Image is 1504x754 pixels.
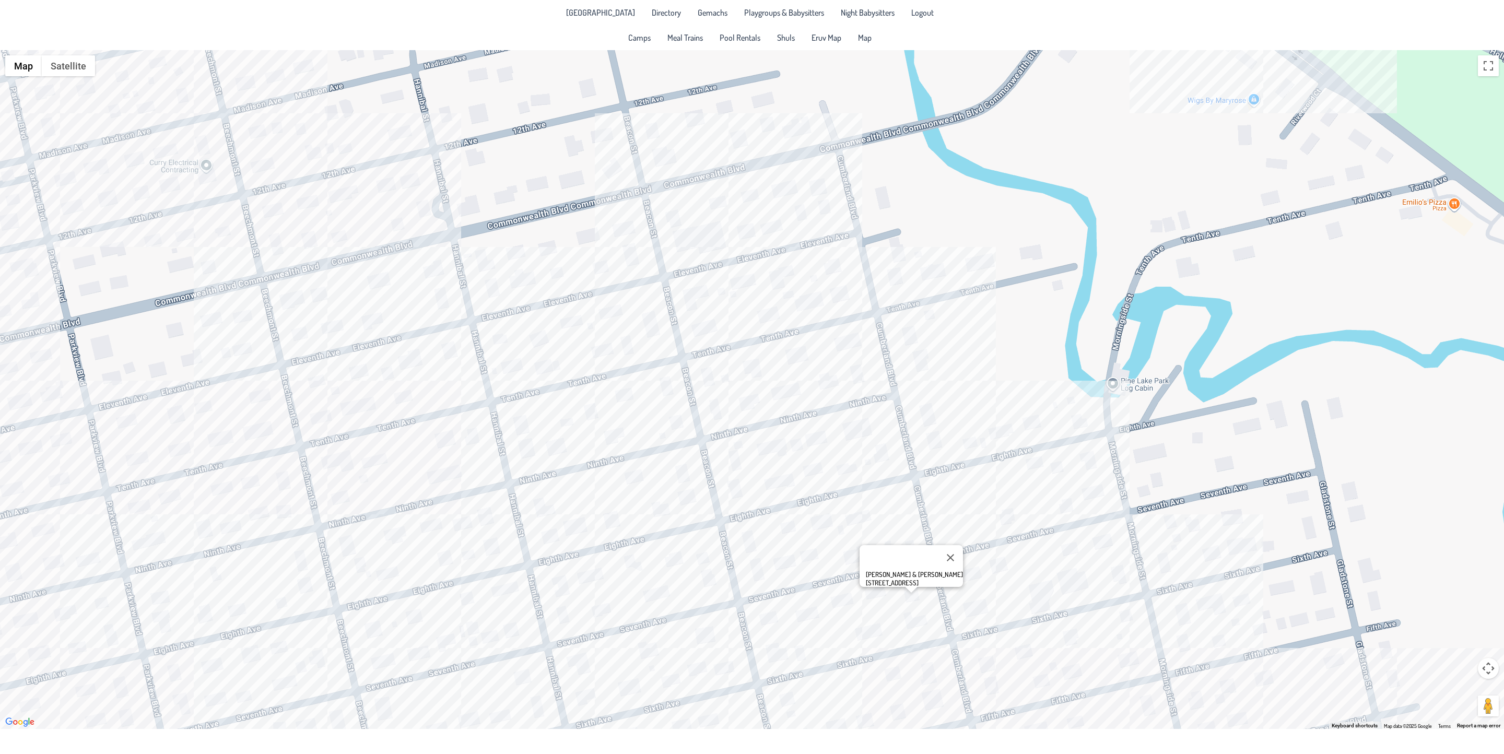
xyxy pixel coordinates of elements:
a: Directory [645,4,687,21]
div: [PERSON_NAME] & [PERSON_NAME] [STREET_ADDRESS] [866,570,963,587]
img: Google [3,715,37,729]
a: Night Babysitters [835,4,901,21]
button: Map camera controls [1478,658,1499,679]
a: [GEOGRAPHIC_DATA] [560,4,641,21]
a: Shuls [771,29,801,46]
span: Logout [911,8,934,17]
a: Report a map error [1457,723,1501,728]
button: Close [938,545,963,570]
span: Playgroups & Babysitters [744,8,824,17]
span: Map data ©2025 Google [1384,723,1432,729]
button: Drag Pegman onto the map to open Street View [1478,696,1499,716]
span: [GEOGRAPHIC_DATA] [566,8,635,17]
a: Gemachs [691,4,734,21]
span: Map [858,33,872,42]
span: Gemachs [698,8,727,17]
a: Meal Trains [661,29,709,46]
span: Camps [628,33,651,42]
button: Show street map [5,55,42,76]
a: Map [852,29,878,46]
a: Eruv Map [805,29,848,46]
span: Pool Rentals [720,33,760,42]
a: Pool Rentals [713,29,767,46]
a: Playgroups & Babysitters [738,4,830,21]
button: Show satellite imagery [42,55,95,76]
a: Terms (opens in new tab) [1438,723,1451,729]
a: Camps [622,29,657,46]
span: Directory [652,8,681,17]
button: Keyboard shortcuts [1332,722,1378,729]
span: Shuls [777,33,795,42]
span: Night Babysitters [841,8,895,17]
li: Pine Lake Park [560,4,641,21]
span: Meal Trains [667,33,703,42]
button: Toggle fullscreen view [1478,55,1499,76]
li: Logout [905,4,940,21]
span: Eruv Map [812,33,841,42]
a: Open this area in Google Maps (opens a new window) [3,715,37,729]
